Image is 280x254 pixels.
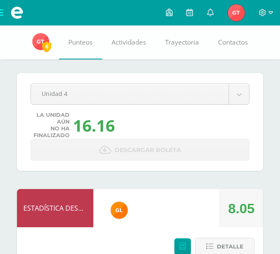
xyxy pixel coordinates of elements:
[218,38,248,47] span: Contactos
[209,25,258,59] a: Contactos
[102,25,156,59] a: Actividades
[42,41,51,52] span: 6
[59,25,102,59] a: Punteos
[115,140,181,161] span: Descargar boleta
[73,114,115,136] div: 16.16
[17,189,93,227] div: ESTADÍSTICA DESCRIPTIVA
[32,33,49,50] img: 36bb2659595adfb5cfbb200b212ab553.png
[68,38,92,47] span: Punteos
[228,189,255,228] div: 8.05
[111,202,128,219] img: 7115e4ef1502d82e30f2a52f7cb22b3f.png
[156,25,209,59] a: Trayectoria
[42,84,218,104] span: Unidad 4
[165,38,199,47] span: Trayectoria
[112,38,146,47] span: Actividades
[31,84,249,104] a: Unidad 4
[34,112,70,139] span: La unidad aún no ha finalizado
[228,4,245,21] img: 36bb2659595adfb5cfbb200b212ab553.png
